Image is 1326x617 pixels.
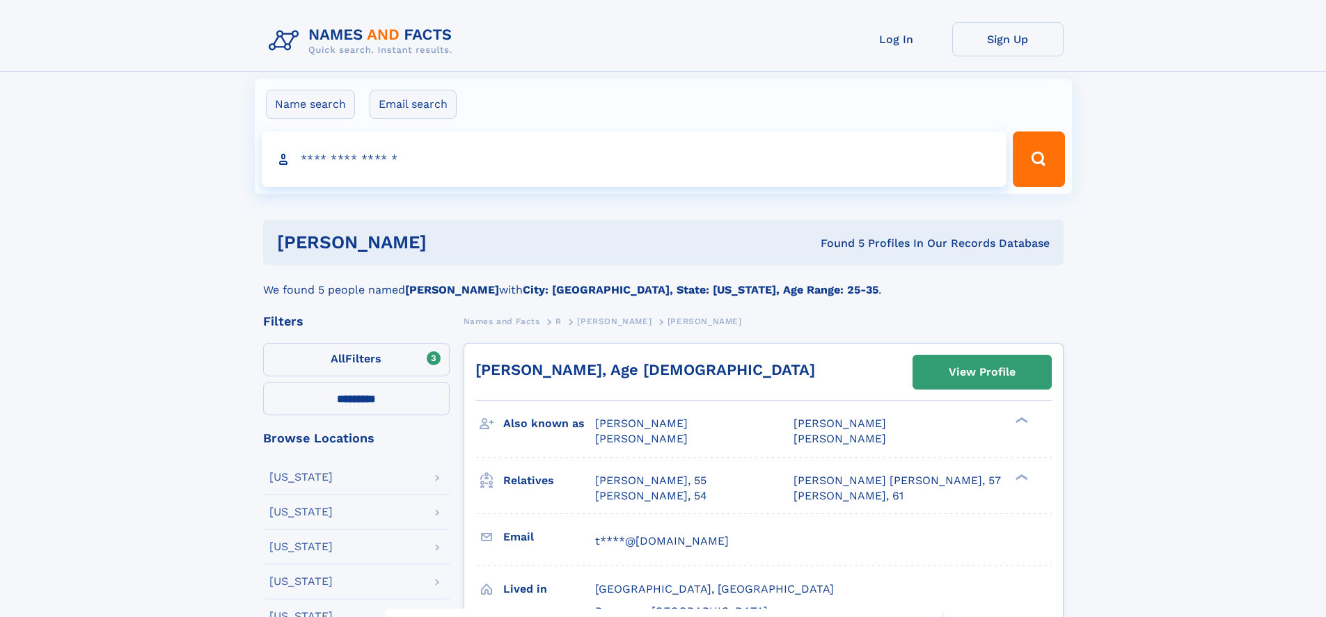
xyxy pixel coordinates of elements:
span: [PERSON_NAME] [794,432,886,445]
span: [PERSON_NAME] [595,417,688,430]
span: [PERSON_NAME] [794,417,886,430]
a: R [555,312,562,330]
a: [PERSON_NAME], 55 [595,473,707,488]
span: [PERSON_NAME] [595,432,688,445]
div: ❯ [1012,472,1029,481]
div: Found 5 Profiles In Our Records Database [624,236,1050,251]
span: [PERSON_NAME] [668,316,742,326]
img: Logo Names and Facts [263,22,464,60]
span: [GEOGRAPHIC_DATA], [GEOGRAPHIC_DATA] [595,582,834,595]
h3: Also known as [503,412,595,435]
div: [US_STATE] [269,576,333,587]
a: [PERSON_NAME], 54 [595,488,707,504]
div: ❯ [1012,416,1029,425]
div: [US_STATE] [269,541,333,552]
h1: [PERSON_NAME] [277,234,624,251]
h3: Lived in [503,577,595,601]
div: [US_STATE] [269,506,333,518]
div: View Profile [949,356,1016,388]
b: City: [GEOGRAPHIC_DATA], State: [US_STATE], Age Range: 25-35 [523,283,878,296]
label: Filters [263,343,450,376]
a: Sign Up [952,22,1064,56]
a: [PERSON_NAME], Age [DEMOGRAPHIC_DATA] [475,361,815,378]
a: Names and Facts [464,312,540,330]
span: [PERSON_NAME] [577,316,652,326]
a: [PERSON_NAME], 61 [794,488,903,504]
a: View Profile [913,355,1051,389]
a: [PERSON_NAME] [PERSON_NAME], 57 [794,473,1001,488]
span: All [331,352,345,365]
button: Search Button [1013,131,1064,187]
label: Email search [370,90,457,119]
label: Name search [266,90,355,119]
h3: Relatives [503,469,595,492]
input: search input [262,131,1007,187]
h3: Email [503,525,595,549]
div: [US_STATE] [269,472,333,483]
div: We found 5 people named with . [263,265,1064,298]
div: Filters [263,315,450,328]
div: Browse Locations [263,432,450,444]
a: [PERSON_NAME] [577,312,652,330]
span: R [555,316,562,326]
a: Log In [841,22,952,56]
b: [PERSON_NAME] [405,283,499,296]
